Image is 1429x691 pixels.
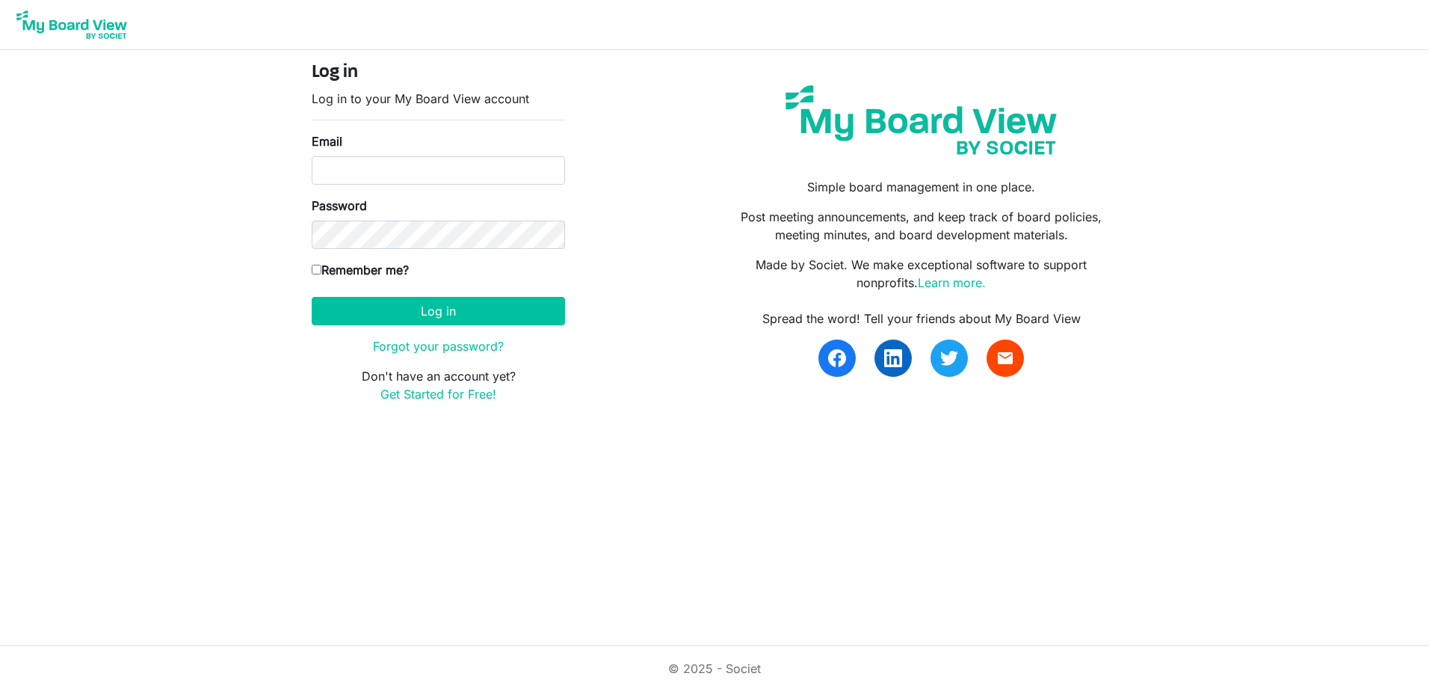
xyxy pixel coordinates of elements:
[726,256,1117,292] p: Made by Societ. We make exceptional software to support nonprofits.
[312,261,409,279] label: Remember me?
[12,6,132,43] img: My Board View Logo
[726,310,1117,328] div: Spread the word! Tell your friends about My Board View
[828,349,846,367] img: facebook.svg
[312,265,321,274] input: Remember me?
[312,367,565,403] p: Don't have an account yet?
[940,349,958,367] img: twitter.svg
[987,340,1024,377] a: email
[312,132,342,150] label: Email
[918,275,986,290] a: Learn more.
[312,62,565,84] h4: Log in
[380,387,496,402] a: Get Started for Free!
[312,90,565,108] p: Log in to your My Board View account
[726,208,1117,244] p: Post meeting announcements, and keep track of board policies, meeting minutes, and board developm...
[884,349,902,367] img: linkedin.svg
[373,339,504,354] a: Forgot your password?
[726,178,1117,196] p: Simple board management in one place.
[312,197,367,215] label: Password
[996,349,1014,367] span: email
[774,74,1068,166] img: my-board-view-societ.svg
[312,297,565,325] button: Log in
[668,661,761,676] a: © 2025 - Societ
